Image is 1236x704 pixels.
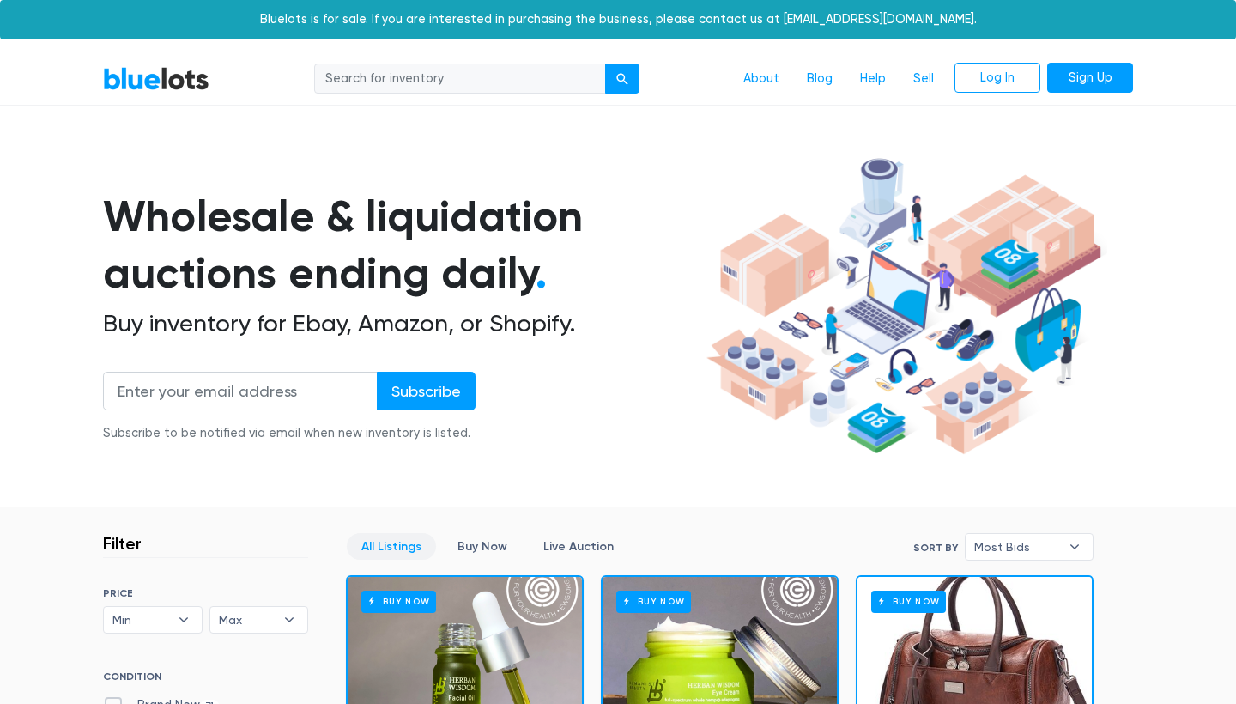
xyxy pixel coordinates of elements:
[377,372,476,410] input: Subscribe
[103,424,476,443] div: Subscribe to be notified via email when new inventory is listed.
[271,607,307,633] b: ▾
[974,534,1060,560] span: Most Bids
[793,63,846,95] a: Blog
[1047,63,1133,94] a: Sign Up
[103,188,700,302] h1: Wholesale & liquidation auctions ending daily
[730,63,793,95] a: About
[103,671,308,689] h6: CONDITION
[219,607,276,633] span: Max
[529,533,628,560] a: Live Auction
[536,247,547,299] span: .
[347,533,436,560] a: All Listings
[954,63,1040,94] a: Log In
[112,607,169,633] span: Min
[103,309,700,338] h2: Buy inventory for Ebay, Amazon, or Shopify.
[103,372,378,410] input: Enter your email address
[103,66,209,91] a: BlueLots
[913,540,958,555] label: Sort By
[871,591,946,612] h6: Buy Now
[103,587,308,599] h6: PRICE
[700,150,1107,463] img: hero-ee84e7d0318cb26816c560f6b4441b76977f77a177738b4e94f68c95b2b83dbb.png
[616,591,691,612] h6: Buy Now
[900,63,948,95] a: Sell
[361,591,436,612] h6: Buy Now
[103,533,142,554] h3: Filter
[443,533,522,560] a: Buy Now
[314,64,606,94] input: Search for inventory
[846,63,900,95] a: Help
[166,607,202,633] b: ▾
[1057,534,1093,560] b: ▾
